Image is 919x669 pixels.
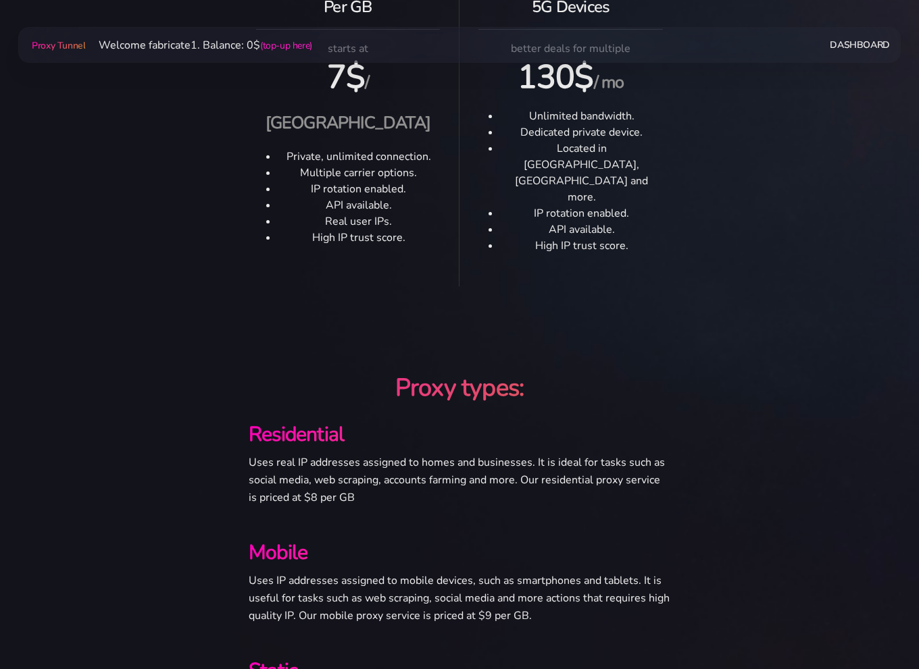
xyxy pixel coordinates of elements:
li: High IP trust score. [278,230,440,246]
a: (top-up here) [260,39,312,52]
a: Proxy Tunnel [29,34,88,56]
li: Private, unlimited connection. [278,149,440,165]
li: High IP trust score. [500,238,663,254]
li: IP rotation enabled. [500,205,663,221]
span: Proxy Tunnel [32,39,85,52]
h2: Proxy types: [123,373,796,404]
li: IP rotation enabled. [278,181,440,197]
span: Welcome fabricate1. Balance: 0$ [88,38,312,53]
h3: Mobile [249,539,670,566]
h1: 130$ [478,57,663,97]
small: / [GEOGRAPHIC_DATA] [266,71,430,134]
p: Uses real IP addresses assigned to homes and businesses. It is ideal for tasks such as social med... [249,454,670,506]
li: API available. [278,197,440,213]
li: Located in [GEOGRAPHIC_DATA], [GEOGRAPHIC_DATA] and more. [500,140,663,205]
iframe: Webchat Widget [853,604,902,652]
h3: Residential [249,421,670,448]
li: Unlimited bandwidth. [500,108,663,124]
small: / mo [594,71,624,94]
p: Uses IP addresses assigned to mobile devices, such as smartphones and tablets. It is useful for t... [249,572,670,624]
li: API available. [500,221,663,238]
li: Multiple carrier options. [278,165,440,181]
a: Dashboard [830,32,889,57]
h1: 7$ [256,57,440,138]
li: Dedicated private device. [500,124,663,140]
li: Real user IPs. [278,213,440,230]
